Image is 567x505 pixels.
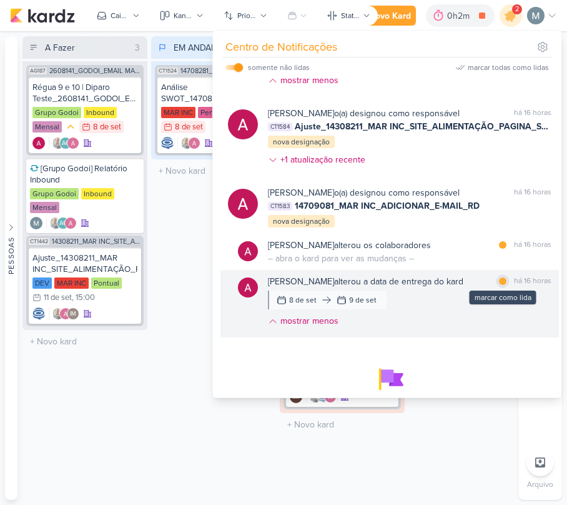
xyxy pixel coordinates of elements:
div: 8 de set [289,294,317,306]
span: CT1442 [29,238,49,245]
span: Ajuste_14308211_MAR INC_SITE_ALIMENTAÇÃO_PAGINA_SUBLIME_JARDINS [295,120,551,133]
img: Alessandra Gomes [238,277,258,297]
div: Ajuste_14308211_MAR INC_SITE_ALIMENTAÇÃO_PAGINA_SUBLIME_JARDINS [32,252,137,275]
div: -- abra o kard para ver as mudanças -- [268,252,414,265]
div: Inbound [81,188,114,199]
div: Criador(a): Mariana Amorim [30,217,42,229]
img: Alessandra Gomes [228,109,258,139]
b: [PERSON_NAME] [268,187,334,198]
div: Régua 9 e 10 | Diparo Teste_2608141_GODOI_EMAIL MARKETING_SETEMBRO [32,82,137,104]
div: marcar como lida [470,291,536,304]
div: somente não lidas [248,62,310,73]
div: Grupo Godoi [30,188,79,199]
button: Pessoas [5,36,17,500]
div: Análise SWOT_14708281_MAR INC_SUBLIME_JARDINS_PLANEJAMENTO ESTRATÉGICO [161,82,266,104]
img: Alessandra Gomes [64,217,77,229]
b: [PERSON_NAME] [268,276,334,287]
img: Alessandra Gomes [228,189,258,219]
img: Caroline Traven De Andrade [32,307,45,320]
div: , 15:00 [72,294,95,302]
div: Colaboradores: Iara Santos, Aline Gimenez Graciano, Alessandra Gomes [46,217,77,229]
img: Mariana Amorim [30,217,42,229]
div: alterou os colaboradores [268,239,431,252]
div: há 16 horas [514,275,551,288]
div: Isabella Machado Guimarães [67,307,79,320]
span: AG187 [29,67,47,74]
span: CT1524 [157,67,178,74]
button: Novo Kard [347,6,416,26]
div: Mensal [30,202,59,213]
img: Iara Santos [49,217,62,229]
img: Iara Santos [52,137,64,149]
div: [Grupo Godoi] Relatório Inbound [30,163,140,186]
div: mostrar menos [280,74,338,87]
div: MAR INC [54,277,89,289]
img: Iara Santos [52,307,64,320]
span: CT1583 [268,202,292,211]
div: marcar todas como lidas [468,62,549,73]
img: Alessandra Gomes [238,241,258,261]
div: Pontual [91,277,122,289]
span: 2 [515,4,519,14]
div: alterou a data de entrega do kard [268,275,463,288]
div: Centro de Notificações [225,39,337,56]
div: Performance [198,107,245,118]
input: + Novo kard [25,332,145,351]
p: AG [62,141,70,147]
img: Alessandra Gomes [32,137,45,149]
div: Criador(a): Caroline Traven De Andrade [32,307,45,320]
input: + Novo kard [154,162,274,180]
div: Colaboradores: Iara Santos, Alessandra Gomes [177,137,200,149]
div: Criador(a): Caroline Traven De Andrade [161,137,174,149]
span: CT1584 [268,122,292,131]
img: Mariana Amorim [527,7,545,24]
div: Grupo Godoi [32,107,81,118]
div: MAR INC [161,107,195,118]
div: Prioridade Média [64,121,77,133]
div: Mensal [32,121,62,132]
span: 14709081_MAR INC_ADICIONAR_E-MAIL_RD [295,199,480,212]
div: 0h2m [447,9,473,22]
b: [PERSON_NAME] [268,108,334,119]
div: Criador(a): Alessandra Gomes [32,137,45,149]
div: há 16 horas [514,239,551,252]
div: DEV [32,277,52,289]
div: nova designação [268,215,335,227]
div: nova designação [268,136,335,148]
p: IM [70,311,76,317]
div: Pessoas [6,237,17,274]
div: 9 de set [349,294,377,306]
div: mostrar menos [280,314,338,327]
span: 2608141_GODOI_EMAIL MARKETING_SETEMBRO [49,67,141,74]
div: +1 atualização recente [280,153,368,166]
div: Colaboradores: Iara Santos, Alessandra Gomes, Isabella Machado Guimarães [49,307,79,320]
img: Caroline Traven De Andrade [161,137,174,149]
div: 8 de set [175,123,203,131]
img: Alessandra Gomes [59,307,72,320]
div: o(a) designou como responsável [268,186,460,199]
span: 14708281_MAR INC_SUBLIME_JARDINS_PLANEJAMENTO ESTRATÉGICO [180,67,270,74]
img: milestone-achieved.png [374,367,405,399]
input: + Novo kard [282,416,402,434]
img: Iara Santos [180,137,193,149]
div: 11 de set [44,294,72,302]
div: 8 de set [93,123,121,131]
b: [PERSON_NAME] [268,240,334,251]
div: o(a) designou como responsável [268,107,460,120]
div: Aline Gimenez Graciano [57,217,69,229]
div: Aline Gimenez Graciano [59,137,72,149]
div: Inbound [84,107,117,118]
div: Novo Kard [369,9,411,22]
p: AG [59,221,67,227]
div: há 16 horas [514,186,551,199]
div: 3 [130,41,145,54]
div: há 16 horas [514,107,551,120]
p: Arquivo [527,479,553,490]
img: Alessandra Gomes [67,137,79,149]
div: Colaboradores: Iara Santos, Aline Gimenez Graciano, Alessandra Gomes [49,137,79,149]
img: kardz.app [10,8,75,23]
img: Alessandra Gomes [188,137,200,149]
span: 14308211_MAR INC_SITE_ALIMENTAÇÃO_PAGINA_SUBLIME_JARDINS [52,238,141,245]
p: IM [293,394,299,401]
